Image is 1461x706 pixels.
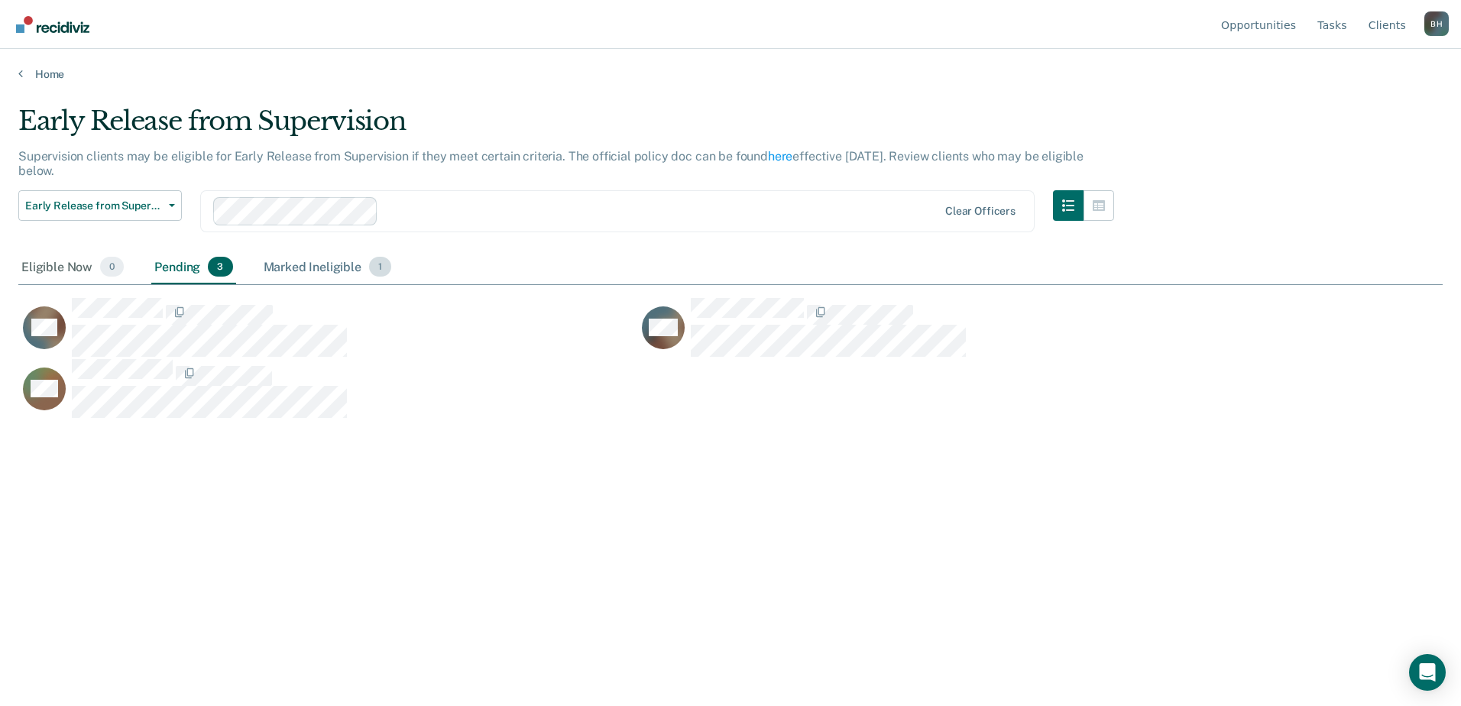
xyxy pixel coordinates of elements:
[18,105,1114,149] div: Early Release from Supervision
[208,257,232,277] span: 3
[16,16,89,33] img: Recidiviz
[18,251,127,284] div: Eligible Now0
[18,67,1443,81] a: Home
[25,199,163,212] span: Early Release from Supervision
[945,205,1016,218] div: Clear officers
[369,257,391,277] span: 1
[151,251,235,284] div: Pending3
[18,297,637,358] div: CaseloadOpportunityCell-04472009
[18,149,1084,178] p: Supervision clients may be eligible for Early Release from Supervision if they meet certain crite...
[768,149,792,164] a: here
[18,190,182,221] button: Early Release from Supervision
[1424,11,1449,36] button: Profile dropdown button
[1424,11,1449,36] div: B H
[18,358,637,419] div: CaseloadOpportunityCell-08110301
[261,251,395,284] div: Marked Ineligible1
[100,257,124,277] span: 0
[1409,654,1446,691] div: Open Intercom Messenger
[637,297,1256,358] div: CaseloadOpportunityCell-03780374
